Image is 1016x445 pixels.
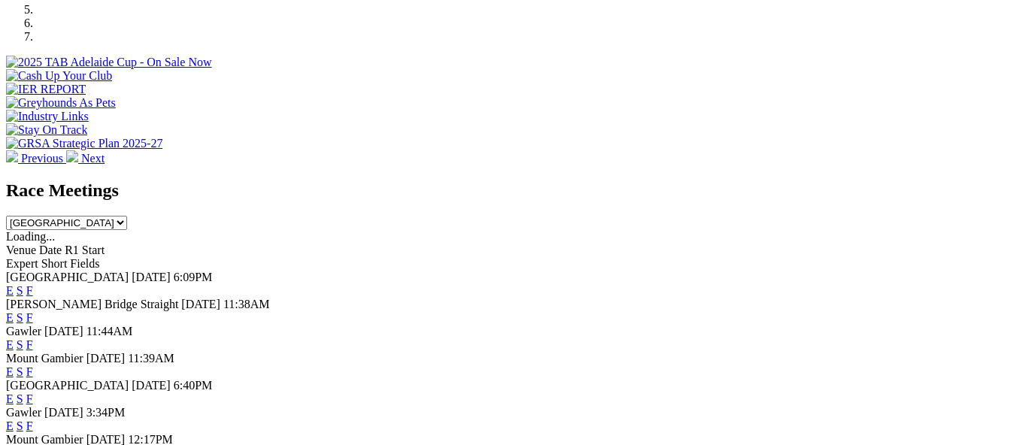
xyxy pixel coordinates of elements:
[223,298,270,310] span: 11:38AM
[26,365,33,378] a: F
[6,325,41,338] span: Gawler
[6,338,14,351] a: E
[6,230,55,243] span: Loading...
[65,244,105,256] span: R1 Start
[6,365,14,378] a: E
[6,56,212,69] img: 2025 TAB Adelaide Cup - On Sale Now
[6,152,66,165] a: Previous
[66,152,105,165] a: Next
[66,150,78,162] img: chevron-right-pager-white.svg
[6,379,129,392] span: [GEOGRAPHIC_DATA]
[6,392,14,405] a: E
[44,325,83,338] span: [DATE]
[17,284,23,297] a: S
[26,311,33,324] a: F
[21,152,63,165] span: Previous
[70,257,99,270] span: Fields
[17,365,23,378] a: S
[6,284,14,297] a: E
[26,284,33,297] a: F
[174,379,213,392] span: 6:40PM
[86,406,126,419] span: 3:34PM
[86,352,126,365] span: [DATE]
[6,150,18,162] img: chevron-left-pager-white.svg
[6,69,112,83] img: Cash Up Your Club
[17,419,23,432] a: S
[6,137,162,150] img: GRSA Strategic Plan 2025-27
[17,338,23,351] a: S
[81,152,105,165] span: Next
[6,244,36,256] span: Venue
[6,110,89,123] img: Industry Links
[6,419,14,432] a: E
[26,419,33,432] a: F
[181,298,220,310] span: [DATE]
[6,96,116,110] img: Greyhounds As Pets
[6,406,41,419] span: Gawler
[128,352,174,365] span: 11:39AM
[174,271,213,283] span: 6:09PM
[44,406,83,419] span: [DATE]
[6,311,14,324] a: E
[6,123,87,137] img: Stay On Track
[26,338,33,351] a: F
[39,244,62,256] span: Date
[86,325,133,338] span: 11:44AM
[132,379,171,392] span: [DATE]
[17,392,23,405] a: S
[6,298,178,310] span: [PERSON_NAME] Bridge Straight
[6,271,129,283] span: [GEOGRAPHIC_DATA]
[132,271,171,283] span: [DATE]
[17,311,23,324] a: S
[26,392,33,405] a: F
[6,83,86,96] img: IER REPORT
[6,257,38,270] span: Expert
[41,257,68,270] span: Short
[6,352,83,365] span: Mount Gambier
[6,180,1010,201] h2: Race Meetings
